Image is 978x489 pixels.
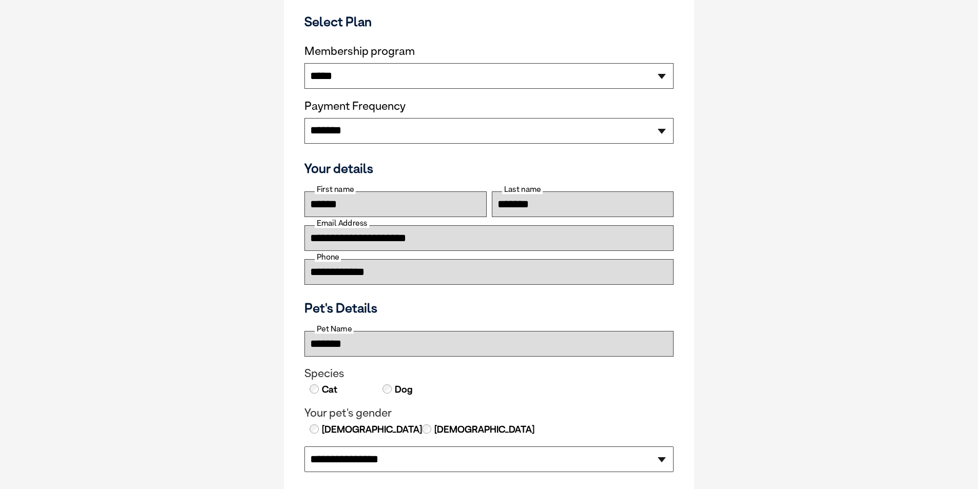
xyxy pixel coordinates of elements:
[304,367,674,380] legend: Species
[304,45,674,58] label: Membership program
[502,185,543,194] label: Last name
[304,406,674,420] legend: Your pet's gender
[304,161,674,176] h3: Your details
[315,252,341,262] label: Phone
[304,14,674,29] h3: Select Plan
[315,219,369,228] label: Email Address
[300,300,678,316] h3: Pet's Details
[315,185,356,194] label: First name
[304,100,406,113] label: Payment Frequency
